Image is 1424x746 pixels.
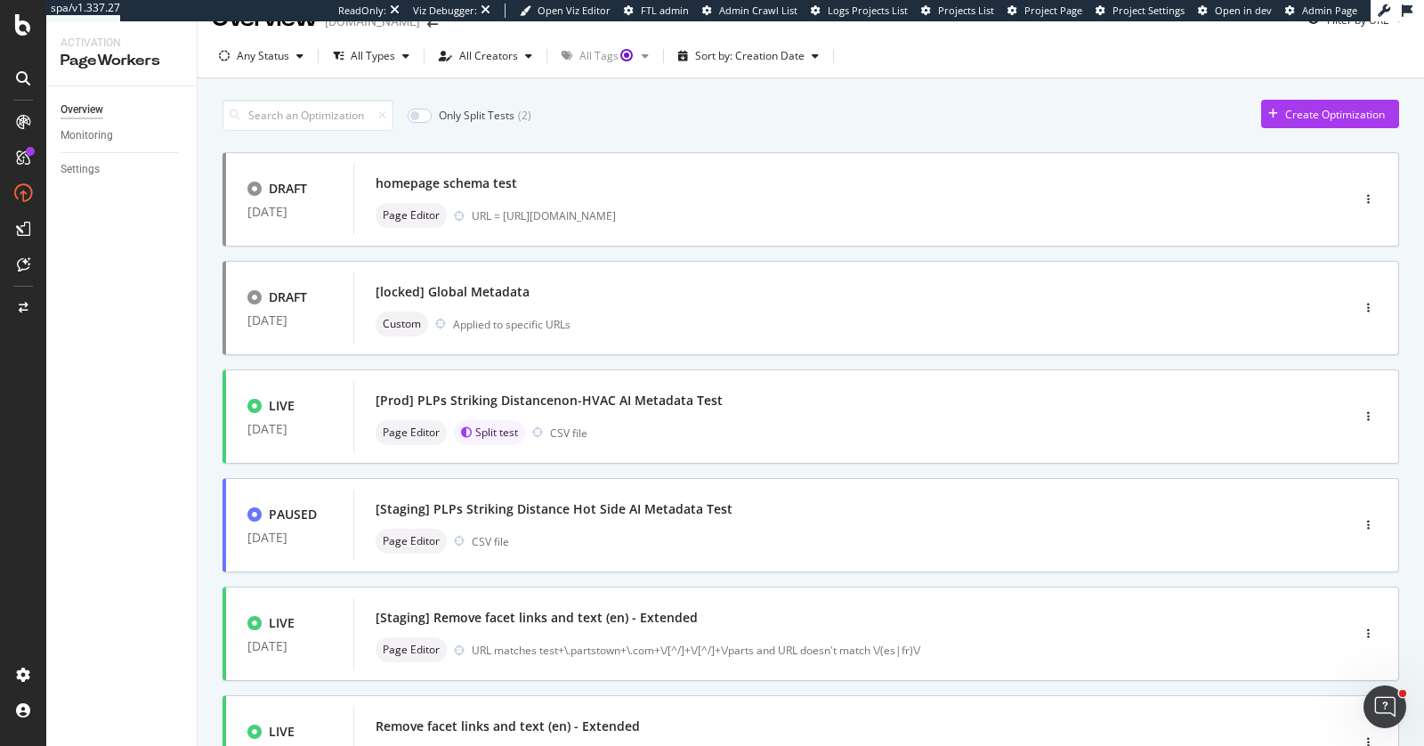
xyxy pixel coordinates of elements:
[472,643,1274,658] div: URL matches test+\.partstown+\.com+\/[^/]+\/[^/]+\/parts and URL doesn't match \/(es|fr)\/
[376,500,732,518] div: [Staging] PLPs Striking Distance Hot Side AI Metadata Test
[383,210,440,221] span: Page Editor
[376,420,447,445] div: neutral label
[247,531,332,545] div: [DATE]
[1261,100,1399,128] button: Create Optimization
[453,317,570,332] div: Applied to specific URLs
[624,4,689,18] a: FTL admin
[269,180,307,198] div: DRAFT
[237,51,289,61] div: Any Status
[1363,685,1406,728] iframe: Intercom live chat
[376,529,447,554] div: neutral label
[269,397,295,415] div: LIVE
[325,12,420,30] div: [DOMAIN_NAME]
[383,427,440,438] span: Page Editor
[619,47,635,63] div: Tooltip anchor
[938,4,994,17] span: Projects List
[1285,4,1357,18] a: Admin Page
[702,4,797,18] a: Admin Crawl List
[1112,4,1185,17] span: Project Settings
[376,312,428,337] div: neutral label
[641,4,689,17] span: FTL admin
[811,4,908,18] a: Logs Projects List
[351,51,395,61] div: All Types
[247,639,332,653] div: [DATE]
[376,637,447,662] div: neutral label
[338,4,386,18] div: ReadOnly:
[376,718,640,735] div: Remove facet links and text (en) - Extended
[454,420,525,445] div: brand label
[921,4,994,18] a: Projects List
[1096,4,1185,18] a: Project Settings
[538,4,611,17] span: Open Viz Editor
[376,174,517,192] div: homepage schema test
[212,42,311,70] button: Any Status
[269,506,317,523] div: PAUSED
[695,51,805,61] div: Sort by: Creation Date
[1302,4,1357,17] span: Admin Page
[247,422,332,436] div: [DATE]
[61,101,184,119] a: Overview
[376,392,723,409] div: [Prod] PLPs Striking Distancenon-HVAC AI Metadata Test
[61,36,182,51] div: Activation
[518,108,531,123] div: ( 2 )
[439,108,514,123] div: Only Split Tests
[1215,4,1272,17] span: Open in dev
[326,42,417,70] button: All Types
[520,4,611,18] a: Open Viz Editor
[1007,4,1082,18] a: Project Page
[1285,107,1385,122] div: Create Optimization
[459,51,518,61] div: All Creators
[376,203,447,228] div: neutral label
[427,15,438,28] div: arrow-right-arrow-left
[376,609,698,627] div: [Staging] Remove facet links and text (en) - Extended
[383,319,421,329] span: Custom
[247,205,332,219] div: [DATE]
[61,160,184,179] a: Settings
[383,536,440,547] span: Page Editor
[550,426,587,441] div: CSV file
[61,51,182,71] div: PageWorkers
[61,101,103,119] div: Overview
[383,645,440,655] span: Page Editor
[61,160,100,179] div: Settings
[475,427,518,438] span: Split test
[828,4,908,17] span: Logs Projects List
[61,126,113,145] div: Monitoring
[222,100,393,131] input: Search an Optimization
[472,534,509,549] div: CSV file
[1024,4,1082,17] span: Project Page
[554,42,656,70] button: All TagsTooltip anchor
[269,614,295,632] div: LIVE
[579,51,635,61] div: All Tags
[413,4,477,18] div: Viz Debugger:
[1198,4,1272,18] a: Open in dev
[671,42,826,70] button: Sort by: Creation Date
[247,313,332,328] div: [DATE]
[269,723,295,741] div: LIVE
[719,4,797,17] span: Admin Crawl List
[376,283,530,301] div: [locked] Global Metadata
[61,126,184,145] a: Monitoring
[269,288,307,306] div: DRAFT
[472,208,1274,223] div: URL = [URL][DOMAIN_NAME]
[432,42,539,70] button: All Creators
